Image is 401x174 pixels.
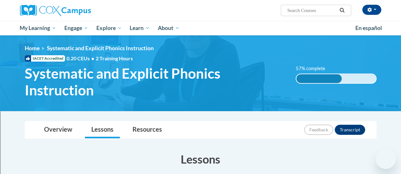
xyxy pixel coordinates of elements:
span: Systematic and Explicit Phonics Instruction [25,65,286,99]
span: About [158,24,179,32]
span: Systematic and Explicit Phonics Instruction [47,45,154,51]
span: Engage [64,24,88,32]
a: Learn [126,21,154,35]
input: Search Courses [287,7,337,14]
span: IACET Accredited [25,55,65,62]
a: Engage [60,21,92,35]
span: 2 Training Hours [96,55,133,61]
a: Explore [92,21,126,35]
div: Main menu [15,21,386,35]
span: Learn [130,24,150,32]
a: About [154,21,184,35]
span: 0.20 CEUs [67,55,96,62]
a: My Learning [16,21,61,35]
span: Explore [96,24,122,32]
iframe: Button to launch messaging window [376,149,396,169]
label: 57% complete [296,65,332,72]
span: En español [355,25,382,31]
a: Cox Campus [20,5,134,16]
a: Home [25,45,40,51]
a: En español [351,21,386,35]
button: Search [337,7,347,14]
div: 57% complete [296,74,342,83]
img: Cox Campus [20,5,91,16]
span: • [91,55,94,61]
span: My Learning [20,24,56,32]
button: Account Settings [362,5,381,15]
